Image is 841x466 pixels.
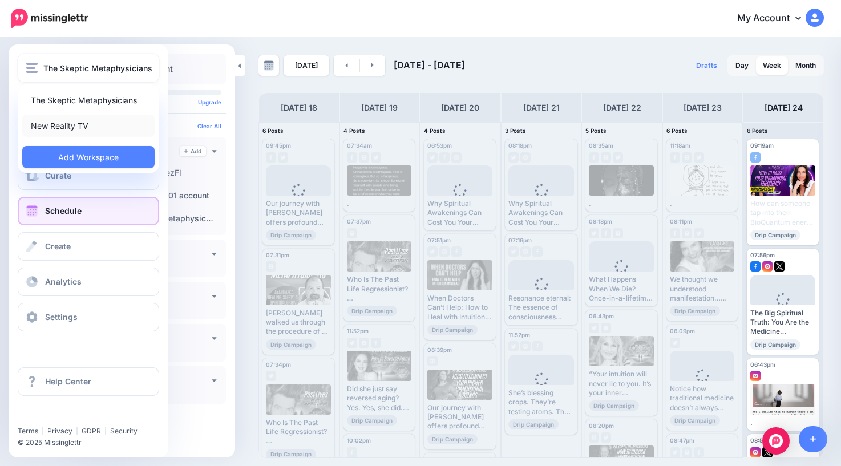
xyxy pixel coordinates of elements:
span: 11:52pm [508,331,530,338]
span: 07:51pm [427,237,451,244]
div: Loading [606,260,637,289]
h4: [DATE] 19 [361,101,398,115]
span: | [42,427,44,435]
span: 07:16pm [508,237,532,244]
div: The Big Spiritual Truth: You Are the Medicine Read more 👉 [URL] #Spirituality #Consciousness #Spi... [750,309,815,337]
span: Analytics [45,277,82,286]
img: facebook-square.png [750,261,761,272]
img: twitter-grey-square.png [347,338,357,348]
span: 08:20pm [589,422,614,429]
h4: [DATE] 22 [603,101,641,115]
img: facebook-grey-square.png [347,447,357,457]
img: twitter-grey-square.png [589,228,599,238]
div: Loading [686,369,718,399]
a: Month [789,56,823,75]
span: 08:55pm [750,437,775,444]
img: twitter-grey-square.png [427,246,438,257]
img: instagram-grey-square.png [520,341,531,351]
div: “Your intuition will never lie to you. It’s your inner compass. It just needs you to trust it.” –... [589,370,654,398]
span: Drip Campaign [427,434,478,444]
img: instagram-square.png [750,447,761,457]
img: calendar-grey-darker.png [264,60,274,71]
div: She’s blessing crops. They’re testing atoms. The results? Scientifically unexplainable… until now... [508,388,575,416]
span: [DATE] - [DATE] [394,59,465,71]
img: facebook-grey-square.png [601,228,611,238]
img: twitter-grey-square.png [266,371,276,381]
img: twitter-grey-square.png [601,432,611,443]
span: Drip Campaign [347,306,397,316]
div: Did she just say reversed aging? Yes. Yes, she did. Learn how anti-aging proteins like Klotho inc... [347,384,412,412]
a: Day [729,56,755,75]
a: Privacy [47,427,72,435]
span: 6 Posts [666,127,688,134]
img: instagram-grey-square.png [601,323,611,333]
span: The Skeptic Metaphysicians [43,62,152,75]
span: 07:56pm [750,252,775,258]
img: twitter-grey-square.png [613,152,623,163]
div: Our journey with [PERSON_NAME] offers profound insights into the limitless possibilities availabl... [427,403,492,431]
li: © 2025 Missinglettr [18,437,168,448]
img: facebook-grey-square.png [532,246,543,257]
span: 3 Posts [505,127,526,134]
a: GDPR [82,427,101,435]
span: 6 Posts [262,127,284,134]
div: Loading [767,293,799,322]
img: facebook-grey-square.png [532,341,543,351]
h4: [DATE] 23 [684,101,722,115]
img: instagram-grey-square.png [520,246,531,257]
img: instagram-grey-square.png [347,228,357,238]
img: twitter-grey-square.png [427,152,438,163]
span: Drip Campaign [750,230,800,240]
span: Drip Campaign [589,400,639,411]
div: Open Intercom Messenger [762,427,790,455]
div: Notice how traditional medicine doesn’t always have the answers? [PERSON_NAME] explains how blend... [670,384,735,412]
span: 11:18am [670,142,690,149]
img: instagram-grey-square.png [589,432,599,443]
span: Curate [45,171,71,180]
span: 06:43pm [750,361,775,368]
span: 09:45pm [266,142,291,149]
span: 06:09pm [670,327,695,334]
img: instagram-grey-square.png [520,152,531,163]
img: instagram-grey-square.png [601,152,611,163]
img: instagram-grey-square.png [613,228,623,238]
img: instagram-grey-square.png [682,447,692,457]
img: menu.png [26,63,38,73]
span: 08:18pm [589,218,612,225]
img: facebook-grey-square.png [439,152,450,163]
img: twitter-square.png [774,261,785,272]
a: Add [180,146,206,156]
iframe: Twitter Follow Button [18,410,106,422]
img: facebook-grey-square.png [347,152,357,163]
span: 07:37pm [347,218,371,225]
a: Analytics [18,268,159,296]
a: Create [18,232,159,261]
img: twitter-grey-square.png [508,246,519,257]
span: 07:34pm [266,361,291,368]
img: twitter-grey-square.png [508,341,519,351]
div: Who Is The Past Life Regressionist? Read more 👉 [URL] #PastLifeRegression #Consciousness #Spiritu... [266,418,331,446]
img: instagram-grey-square.png [682,228,692,238]
a: Drafts [689,55,724,76]
span: Drip Campaign [750,339,800,350]
span: 08:39pm [427,346,452,353]
span: | [76,427,78,435]
a: My Account [726,5,824,33]
h4: [DATE] 18 [281,101,317,115]
span: Drip Campaign [266,339,316,350]
img: facebook-grey-square.png [694,447,704,457]
button: The Skeptic Metaphysicians [18,54,159,82]
div: . [750,418,815,427]
div: Why Spiritual Awakenings Can Cost You Your Friendships [URL][DOMAIN_NAME] [427,199,492,227]
a: Add Workspace [22,146,155,168]
img: instagram-grey-square.png [427,356,438,366]
span: 5 Posts [585,127,607,134]
img: instagram-square.png [750,371,761,381]
a: Week [756,56,788,75]
img: instagram-grey-square.png [439,246,450,257]
img: twitter-grey-square.png [508,152,519,163]
div: . [589,199,654,208]
span: 08:18pm [508,142,532,149]
img: twitter-grey-square.png [371,152,381,163]
span: 07:34am [347,142,372,149]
